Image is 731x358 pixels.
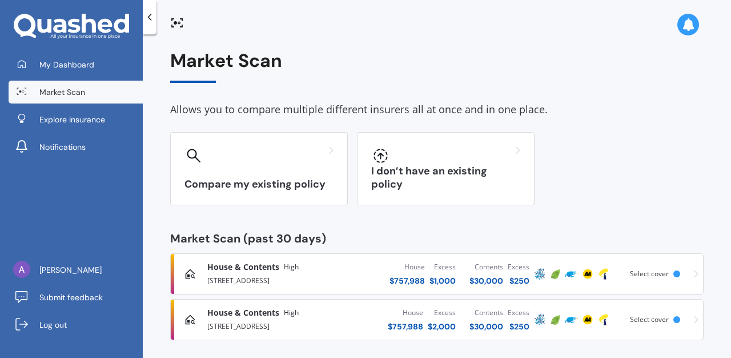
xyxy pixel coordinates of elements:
a: [PERSON_NAME] [9,258,143,281]
a: Market Scan [9,81,143,104]
img: ACg8ocI9twq3W9VWe-Ju5VPSeny0DvDmhkd0hynrlK-ryRB7fB-i5w=s96-c [13,261,30,278]
div: Allows you to compare multiple different insurers all at once and in one place. [170,101,704,118]
span: [PERSON_NAME] [39,264,102,276]
div: Market Scan [170,50,704,83]
a: Log out [9,313,143,336]
div: [STREET_ADDRESS] [207,273,344,287]
span: High [284,307,299,319]
span: House & Contents [207,307,279,319]
img: Tower [597,267,610,281]
div: Excess [428,307,456,319]
a: House & ContentsHigh[STREET_ADDRESS]House$757,988Excess$2,000Contents$30,000Excess$250AMPInitioTr... [170,299,704,340]
div: $ 250 [508,275,529,287]
span: House & Contents [207,261,279,273]
span: Select cover [630,315,669,324]
h3: Compare my existing policy [184,178,334,191]
img: Initio [549,267,563,281]
img: Trade Me Insurance [565,313,579,327]
div: Contents [469,307,503,319]
a: House & ContentsHigh[STREET_ADDRESS]House$757,988Excess$1,000Contents$30,000Excess$250AMPInitioTr... [170,253,704,295]
div: $ 757,988 [389,275,425,287]
div: House [389,261,425,273]
span: Log out [39,319,67,331]
div: $ 757,988 [388,321,423,332]
img: Initio [549,313,563,327]
a: My Dashboard [9,53,143,76]
div: $ 30,000 [469,275,503,287]
span: Notifications [39,141,86,153]
a: Notifications [9,136,143,158]
span: My Dashboard [39,59,94,70]
div: $ 2,000 [428,321,456,332]
div: [STREET_ADDRESS] [207,319,344,332]
div: Excess [508,307,529,319]
span: Select cover [630,269,669,279]
span: Market Scan [39,86,85,98]
img: AMP [533,267,547,281]
span: High [284,261,299,273]
img: Trade Me Insurance [565,267,579,281]
div: Market Scan (past 30 days) [170,233,704,244]
div: $ 250 [508,321,529,332]
span: Explore insurance [39,114,105,125]
div: $ 1,000 [429,275,456,287]
div: $ 30,000 [469,321,503,332]
span: Submit feedback [39,292,103,303]
div: Excess [508,261,529,273]
img: AA [581,267,595,281]
div: Excess [429,261,456,273]
a: Submit feedback [9,286,143,309]
a: Explore insurance [9,108,143,131]
img: AA [581,313,595,327]
h3: I don’t have an existing policy [371,165,520,191]
div: House [388,307,423,319]
img: Tower [597,313,610,327]
div: Contents [469,261,503,273]
img: AMP [533,313,547,327]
